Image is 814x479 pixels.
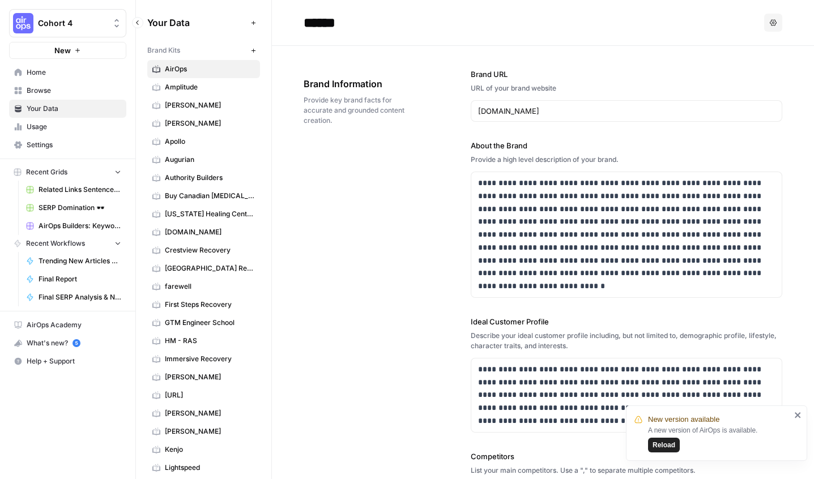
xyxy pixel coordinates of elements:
[147,277,260,296] a: farewell
[165,444,255,455] span: Kenjo
[9,164,126,181] button: Recent Grids
[27,67,121,78] span: Home
[653,440,675,450] span: Reload
[648,425,791,452] div: A new version of AirOps is available.
[794,410,802,420] button: close
[304,77,407,91] span: Brand Information
[471,331,782,351] div: Describe your ideal customer profile including, but not limited to, demographic profile, lifestyl...
[147,132,260,151] a: Apollo
[165,227,255,237] span: [DOMAIN_NAME]
[147,404,260,422] a: [PERSON_NAME]
[147,169,260,187] a: Authority Builders
[147,422,260,440] a: [PERSON_NAME]
[165,173,255,183] span: Authority Builders
[471,83,782,93] div: URL of your brand website
[165,155,255,165] span: Augurian
[165,118,255,129] span: [PERSON_NAME]
[165,372,255,382] span: [PERSON_NAME]
[165,426,255,437] span: [PERSON_NAME]
[21,288,126,306] a: Final SERP Analysis & Next Steps
[27,140,121,150] span: Settings
[147,60,260,78] a: AirOps
[39,256,121,266] span: Trending New Articles Sentence
[147,187,260,205] a: Buy Canadian [MEDICAL_DATA]
[73,339,80,347] a: 5
[147,45,180,55] span: Brand Kits
[39,185,121,195] span: Related Links Sentence Creation Flow
[165,336,255,346] span: HM - RAS
[13,13,33,33] img: Cohort 4 Logo
[21,252,126,270] a: Trending New Articles Sentence
[147,151,260,169] a: Augurian
[9,100,126,118] a: Your Data
[27,122,121,132] span: Usage
[165,354,255,364] span: Immersive Recovery
[26,167,67,177] span: Recent Grids
[165,408,255,418] span: [PERSON_NAME]
[147,205,260,223] a: [US_STATE] Healing Centers
[21,199,126,217] a: SERP Domination 🕶️
[9,235,126,252] button: Recent Workflows
[27,356,121,366] span: Help + Support
[39,221,121,231] span: AirOps Builders: Keyword -> Content Brief -> Article
[27,104,121,114] span: Your Data
[9,9,126,37] button: Workspace: Cohort 4
[471,465,782,476] div: List your main competitors. Use a "," to separate multiple competitors.
[27,85,121,96] span: Browse
[648,438,680,452] button: Reload
[165,318,255,328] span: GTM Engineer School
[165,463,255,473] span: Lightspeed
[165,64,255,74] span: AirOps
[75,340,78,346] text: 5
[147,259,260,277] a: [GEOGRAPHIC_DATA] Recovery
[147,114,260,132] a: [PERSON_NAME]
[147,296,260,314] a: First Steps Recovery
[165,209,255,219] span: [US_STATE] Healing Centers
[9,316,126,334] a: AirOps Academy
[471,69,782,80] label: Brand URL
[21,270,126,288] a: Final Report
[147,440,260,459] a: Kenjo
[10,335,126,352] div: What's new?
[165,100,255,110] span: [PERSON_NAME]
[471,140,782,151] label: About the Brand
[165,390,255,400] span: [URL]
[165,136,255,147] span: Apollo
[147,16,246,29] span: Your Data
[165,263,255,273] span: [GEOGRAPHIC_DATA] Recovery
[471,155,782,165] div: Provide a high level description of your brand.
[147,386,260,404] a: [URL]
[147,96,260,114] a: [PERSON_NAME]
[147,241,260,259] a: Crestview Recovery
[471,316,782,327] label: Ideal Customer Profile
[147,78,260,96] a: Amplitude
[26,238,85,249] span: Recent Workflows
[9,42,126,59] button: New
[147,314,260,332] a: GTM Engineer School
[478,105,775,117] input: www.sundaysoccer.com
[39,203,121,213] span: SERP Domination 🕶️
[165,191,255,201] span: Buy Canadian [MEDICAL_DATA]
[471,451,782,462] label: Competitors
[147,350,260,368] a: Immersive Recovery
[9,118,126,136] a: Usage
[27,320,121,330] span: AirOps Academy
[21,217,126,235] a: AirOps Builders: Keyword -> Content Brief -> Article
[9,63,126,82] a: Home
[648,414,719,425] span: New version available
[165,82,255,92] span: Amplitude
[147,332,260,350] a: HM - RAS
[165,281,255,292] span: farewell
[165,245,255,255] span: Crestview Recovery
[165,300,255,310] span: First Steps Recovery
[9,334,126,352] button: What's new? 5
[39,274,121,284] span: Final Report
[54,45,71,56] span: New
[39,292,121,302] span: Final SERP Analysis & Next Steps
[9,352,126,370] button: Help + Support
[147,223,260,241] a: [DOMAIN_NAME]
[9,82,126,100] a: Browse
[21,181,126,199] a: Related Links Sentence Creation Flow
[147,459,260,477] a: Lightspeed
[147,368,260,386] a: [PERSON_NAME]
